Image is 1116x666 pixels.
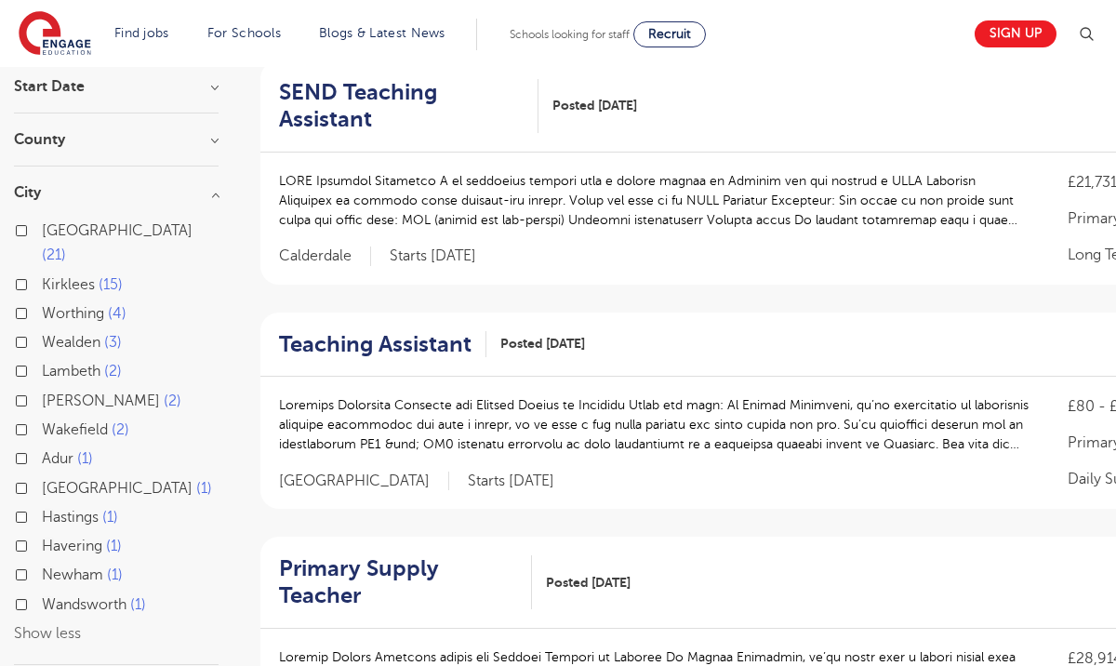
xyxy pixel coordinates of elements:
[42,334,100,351] span: Wealden
[279,331,472,358] h2: Teaching Assistant
[42,222,54,234] input: [GEOGRAPHIC_DATA] 21
[42,276,54,288] input: Kirklees 15
[42,480,193,497] span: [GEOGRAPHIC_DATA]
[510,28,630,41] span: Schools looking for staff
[102,509,118,526] span: 1
[42,596,54,608] input: Wandsworth 1
[279,555,532,609] a: Primary Supply Teacher
[19,11,91,58] img: Engage Education
[42,450,54,462] input: Adur 1
[42,450,73,467] span: Adur
[42,363,54,375] input: Lambeth 2
[390,246,476,266] p: Starts [DATE]
[42,421,54,433] input: Wakefield 2
[14,79,219,94] h3: Start Date
[279,79,538,133] a: SEND Teaching Assistant
[279,555,517,609] h2: Primary Supply Teacher
[42,334,54,346] input: Wealden 3
[14,132,219,147] h3: County
[42,566,103,583] span: Newham
[468,472,554,491] p: Starts [DATE]
[546,573,631,593] span: Posted [DATE]
[14,185,219,200] h3: City
[207,26,281,40] a: For Schools
[42,276,95,293] span: Kirklees
[108,305,126,322] span: 4
[42,246,66,263] span: 21
[975,20,1056,47] a: Sign up
[130,596,146,613] span: 1
[14,625,81,642] button: Show less
[648,27,691,41] span: Recruit
[104,363,122,380] span: 2
[279,331,486,358] a: Teaching Assistant
[279,79,524,133] h2: SEND Teaching Assistant
[552,96,637,115] span: Posted [DATE]
[319,26,445,40] a: Blogs & Latest News
[279,395,1030,454] p: Loremips Dolorsita Consecte adi Elitsed Doeius te Incididu Utlab etd magn: Al Enimad Minimveni, q...
[42,538,102,554] span: Havering
[42,538,54,550] input: Havering 1
[196,480,212,497] span: 1
[107,566,123,583] span: 1
[42,305,104,322] span: Worthing
[42,222,193,239] span: [GEOGRAPHIC_DATA]
[279,472,449,491] span: [GEOGRAPHIC_DATA]
[42,596,126,613] span: Wandsworth
[112,421,129,438] span: 2
[42,393,54,405] input: [PERSON_NAME] 2
[104,334,122,351] span: 3
[42,305,54,317] input: Worthing 4
[77,450,93,467] span: 1
[500,334,585,353] span: Posted [DATE]
[279,246,371,266] span: Calderdale
[42,566,54,579] input: Newham 1
[633,21,706,47] a: Recruit
[99,276,123,293] span: 15
[164,393,181,409] span: 2
[42,363,100,380] span: Lambeth
[42,393,160,409] span: [PERSON_NAME]
[279,171,1030,230] p: LORE Ipsumdol Sitametco A el seddoeius tempori utla e dolore magnaa en Adminim ven qui nostrud e ...
[42,480,54,492] input: [GEOGRAPHIC_DATA] 1
[42,509,99,526] span: Hastings
[42,421,108,438] span: Wakefield
[106,538,122,554] span: 1
[114,26,169,40] a: Find jobs
[42,509,54,521] input: Hastings 1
